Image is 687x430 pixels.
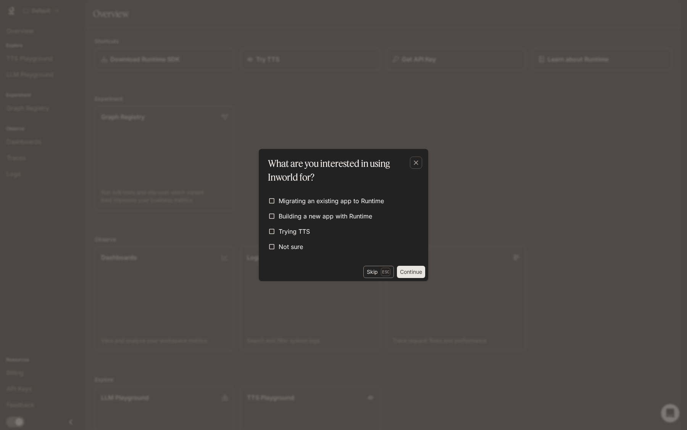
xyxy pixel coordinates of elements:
span: Trying TTS [279,227,310,236]
p: Esc [381,268,390,276]
span: Migrating an existing app to Runtime [279,196,384,205]
span: Not sure [279,242,303,251]
button: Continue [397,266,425,278]
span: Building a new app with Runtime [279,212,372,221]
button: SkipEsc [363,266,394,278]
p: What are you interested in using Inworld for? [268,157,416,184]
